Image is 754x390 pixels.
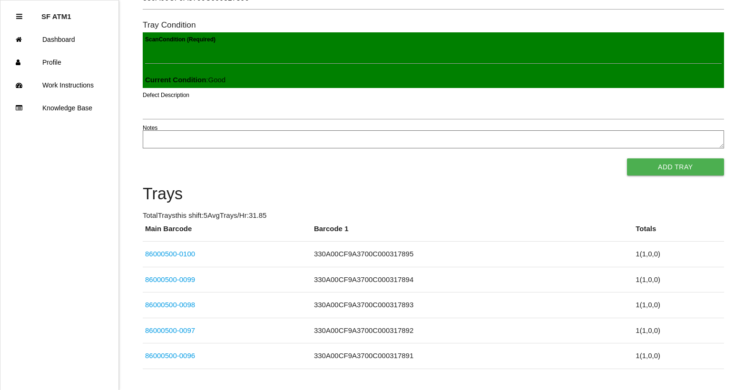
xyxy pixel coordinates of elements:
[41,5,71,20] p: SF ATM1
[145,275,195,283] a: 86000500-0099
[312,242,633,267] td: 330A00CF9A3700C000317895
[0,97,118,119] a: Knowledge Base
[312,267,633,292] td: 330A00CF9A3700C000317894
[633,224,724,242] th: Totals
[145,351,195,360] a: 86000500-0096
[633,343,724,369] td: 1 ( 1 , 0 , 0 )
[312,224,633,242] th: Barcode 1
[0,51,118,74] a: Profile
[0,74,118,97] a: Work Instructions
[145,301,195,309] a: 86000500-0098
[16,5,22,28] div: Close
[145,326,195,334] a: 86000500-0097
[633,242,724,267] td: 1 ( 1 , 0 , 0 )
[145,36,215,43] b: Scan Condition (Required)
[145,76,225,84] span: : Good
[0,28,118,51] a: Dashboard
[312,318,633,343] td: 330A00CF9A3700C000317892
[143,20,724,29] h6: Tray Condition
[633,318,724,343] td: 1 ( 1 , 0 , 0 )
[143,124,157,132] label: Notes
[145,76,206,84] b: Current Condition
[143,210,724,221] p: Total Trays this shift: 5 Avg Trays /Hr: 31.85
[633,292,724,318] td: 1 ( 1 , 0 , 0 )
[627,158,724,175] button: Add Tray
[633,267,724,292] td: 1 ( 1 , 0 , 0 )
[143,91,189,99] label: Defect Description
[143,185,724,203] h4: Trays
[312,343,633,369] td: 330A00CF9A3700C000317891
[312,292,633,318] td: 330A00CF9A3700C000317893
[145,250,195,258] a: 86000500-0100
[143,224,312,242] th: Main Barcode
